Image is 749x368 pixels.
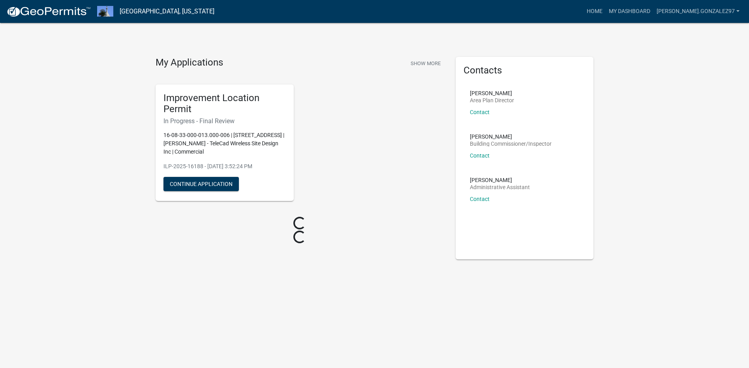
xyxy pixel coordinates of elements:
a: Home [584,4,606,19]
p: ILP-2025-16188 - [DATE] 3:52:24 PM [163,162,286,171]
p: Building Commissioner/Inspector [470,141,552,146]
p: [PERSON_NAME] [470,134,552,139]
p: [PERSON_NAME] [470,177,530,183]
a: My Dashboard [606,4,653,19]
h6: In Progress - Final Review [163,117,286,125]
h4: My Applications [156,57,223,69]
p: [PERSON_NAME] [470,90,514,96]
h5: Contacts [464,65,586,76]
a: Contact [470,109,490,115]
a: Contact [470,196,490,202]
h5: Improvement Location Permit [163,92,286,115]
a: Contact [470,152,490,159]
a: [PERSON_NAME].gonzalez97 [653,4,743,19]
p: 16-08-33-000-013.000-006 | [STREET_ADDRESS] | [PERSON_NAME] - TeleCad Wireless Site Design Inc | ... [163,131,286,156]
button: Show More [407,57,444,70]
img: Decatur County, Indiana [97,6,113,17]
a: [GEOGRAPHIC_DATA], [US_STATE] [120,5,214,18]
p: Area Plan Director [470,98,514,103]
p: Administrative Assistant [470,184,530,190]
button: Continue Application [163,177,239,191]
